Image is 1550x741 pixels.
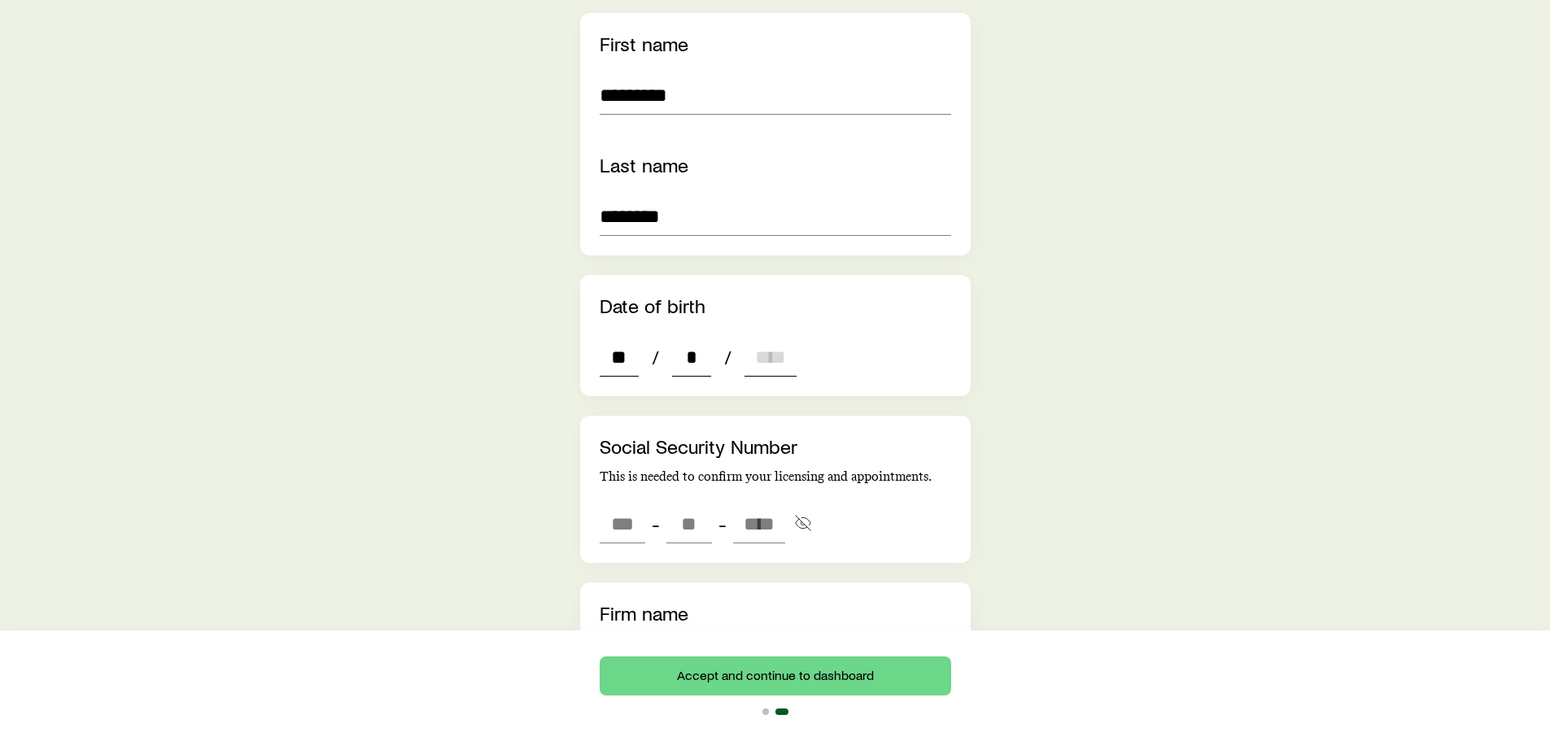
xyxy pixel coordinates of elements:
[600,656,951,695] button: Accept and continue to dashboard
[600,338,797,377] div: dateOfBirth
[600,601,688,625] label: Firm name
[718,346,738,368] span: /
[600,153,688,177] label: Last name
[600,434,797,458] label: Social Security Number
[600,469,951,485] p: This is needed to confirm your licensing and appointments.
[718,512,727,535] span: -
[645,346,666,368] span: /
[600,32,688,55] label: First name
[600,294,705,317] label: Date of birth
[652,512,660,535] span: -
